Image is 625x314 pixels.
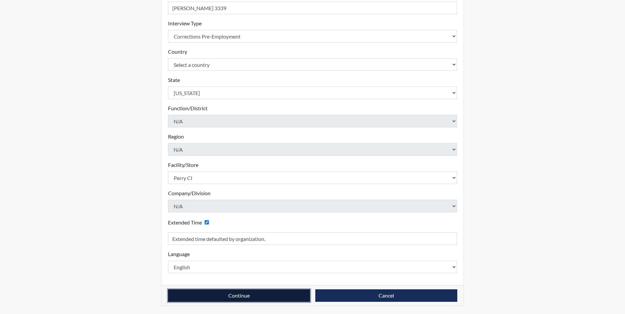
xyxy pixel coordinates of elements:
label: Interview Type [168,19,202,27]
label: Country [168,48,187,56]
label: Facility/Store [168,161,198,169]
label: Extended Time [168,219,202,226]
input: Reason for Extension [168,232,457,245]
label: State [168,76,180,84]
label: Language [168,250,190,258]
input: Insert a Registration ID, which needs to be a unique alphanumeric value for each interviewee [168,2,457,14]
label: Function/District [168,104,208,112]
button: Continue [168,289,310,302]
button: Cancel [315,289,457,302]
label: Region [168,133,184,141]
div: Checking this box will provide the interviewee with an accomodation of extra time to answer each ... [168,218,212,227]
label: Company/Division [168,189,211,197]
